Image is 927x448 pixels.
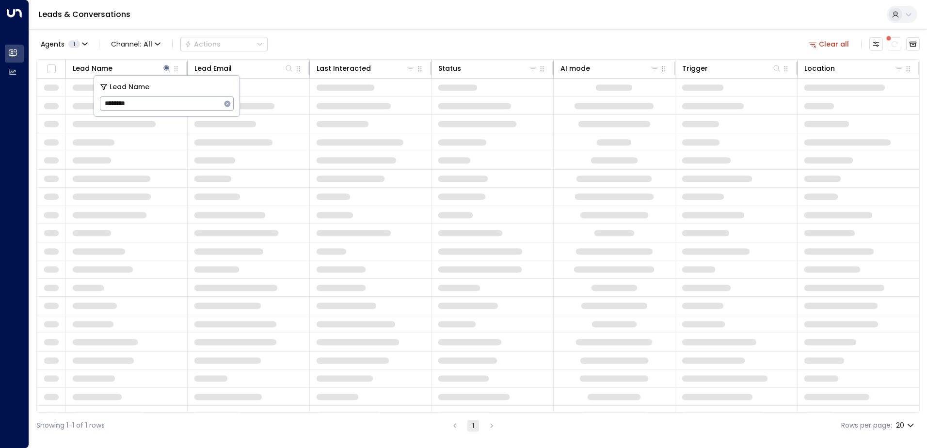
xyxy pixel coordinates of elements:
nav: pagination navigation [448,419,498,432]
div: Showing 1-1 of 1 rows [36,420,105,431]
span: Agents [41,41,64,48]
div: Lead Email [194,63,293,74]
div: AI mode [560,63,659,74]
button: page 1 [467,420,479,432]
button: Actions [180,37,268,51]
div: AI mode [560,63,590,74]
label: Rows per page: [841,420,892,431]
button: Clear all [805,37,853,51]
span: Lead Name [110,81,149,93]
div: Actions [185,40,221,48]
button: Archived Leads [906,37,920,51]
button: Channel:All [107,37,164,51]
div: 20 [896,418,916,432]
span: 1 [68,40,80,48]
div: Trigger [682,63,781,74]
button: Customize [869,37,883,51]
div: Status [438,63,461,74]
div: Lead Name [73,63,112,74]
span: All [144,40,152,48]
div: Lead Name [73,63,172,74]
div: Trigger [682,63,708,74]
a: Leads & Conversations [39,9,130,20]
div: Location [804,63,835,74]
div: Last Interacted [317,63,371,74]
div: Last Interacted [317,63,416,74]
button: Agents1 [36,37,91,51]
div: Location [804,63,904,74]
div: Status [438,63,537,74]
span: Channel: [107,37,164,51]
span: There are new threads available. Refresh the grid to view the latest updates. [888,37,901,51]
div: Lead Email [194,63,232,74]
div: Button group with a nested menu [180,37,268,51]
